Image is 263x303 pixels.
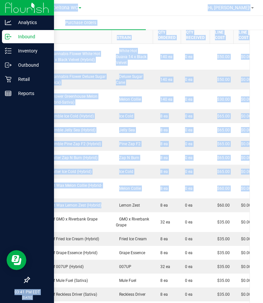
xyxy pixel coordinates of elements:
[116,128,135,132] span: Jelly Sea
[34,291,108,297] div: FT 1g Kief Reckless Driver (Sativa)
[238,264,251,269] span: $0.00
[185,77,193,83] span: 0 ea
[116,114,133,118] span: Ice Cold
[185,54,193,60] span: 0 ea
[157,186,168,191] span: 8 ea
[157,77,172,82] span: 140 ea
[214,114,230,118] span: $65.00
[34,202,108,208] div: FT 1g Soft Wax Lemon Zest (Hybrid)
[214,264,230,269] span: $35.00
[238,292,251,297] span: $0.00
[210,21,234,44] th: Unit Line Cost
[5,90,12,97] inline-svg: Reports
[214,203,230,208] span: $60.00
[185,236,193,242] span: 0 ea
[116,97,141,102] span: Melon Collie
[185,219,193,225] span: 0 ea
[185,155,193,161] span: 0 ea
[34,278,108,284] div: FT 1g Kief Mule Fuel (Sativa)
[116,217,149,227] span: GMO x Riverbank Grape
[214,142,230,146] span: $65.00
[181,21,210,44] th: Qty Received
[214,77,230,82] span: $50.00
[16,16,146,30] a: Purchase Orders
[116,142,141,146] span: Pine Zap F2
[185,113,193,119] span: 0 ea
[214,54,230,59] span: $50.00
[5,19,12,26] inline-svg: Analytics
[116,264,131,269] span: 007UP
[5,48,12,54] inline-svg: Inventory
[34,127,108,133] div: FT 1g Crumble Jelly Sea (Hybrid)
[34,216,108,228] div: FT 1g Kief GMO x Riverbank Grape (Hybrid)
[34,51,108,63] div: FT 3.5g Cannabis Flower White Hot Guava 14 x Black Velvet (Hybrid)
[238,220,251,224] span: $0.00
[238,54,251,59] span: $0.00
[116,49,146,65] span: White Hot Guava 14 x Black Velvet
[56,20,105,26] span: Purchase Orders
[214,155,230,160] span: $65.00
[208,5,250,10] span: Hi, [PERSON_NAME]!
[214,278,230,283] span: $35.00
[238,142,251,146] span: $0.00
[214,237,230,241] span: $35.00
[214,97,230,102] span: $30.00
[214,169,230,174] span: $65.00
[5,62,12,68] inline-svg: Outbound
[214,251,230,255] span: $35.00
[12,33,51,41] p: Inbound
[116,237,147,241] span: Fried Ice Cream
[34,169,108,175] div: FT 1g Shatter Ice Cold (Hybrid)
[185,127,193,133] span: 0 ea
[116,251,145,255] span: Grape Essence
[116,203,140,208] span: Lemon Zest
[34,93,108,105] div: FD 3.5g Flower Greenhouse Melon Collie (Hybrid-Sativa)
[3,295,51,300] p: [DATE]
[185,169,193,175] span: 0 ea
[116,74,143,85] span: Deluxe Sugar Cane
[238,251,251,255] span: $0.00
[116,155,139,160] span: Zap N Burn
[157,264,170,269] span: 32 ea
[214,128,230,132] span: $65.00
[3,289,51,295] p: 03:41 PM EDT
[157,54,172,59] span: 140 ea
[116,278,136,283] span: Mule Fuel
[238,155,251,160] span: $0.00
[5,76,12,83] inline-svg: Retail
[238,114,251,118] span: $0.00
[5,33,12,40] inline-svg: Inbound
[34,113,108,119] div: FT 1g Crumble Ice Cold (Hybrid)
[157,114,168,118] span: 8 ea
[185,202,193,208] span: 0 ea
[34,141,108,147] div: FT 1g Crumble Pine Zap F2 (Hybrid)
[12,61,51,69] p: Outbound
[214,186,230,191] span: $60.00
[185,291,193,297] span: 0 ea
[34,236,108,242] div: FT 1g Kief Fried Ice Cream (Hybrid)
[116,186,141,191] span: Melon Collie
[34,183,108,194] div: FT 1g Soft Wax Melon Collie (Hybrid-Sativa)
[34,74,108,85] div: FT 3.5g Cannabis Flower Deluxe Sugar Cane (Indica)
[112,21,153,44] th: Strain
[12,75,51,83] p: Retail
[185,278,193,284] span: 0 ea
[157,142,168,146] span: 8 ea
[34,264,108,270] div: FT 1g Kief 007UP (Hybrid)
[116,169,133,174] span: Ice Cold
[238,237,251,241] span: $0.00
[238,77,251,82] span: $0.00
[238,97,251,102] span: $0.00
[185,185,193,191] span: 0 ea
[157,278,168,283] span: 8 ea
[214,220,230,224] span: $35.00
[185,96,193,102] span: 0 ea
[234,21,256,44] th: Total Line Cost
[157,203,168,208] span: 8 ea
[238,128,251,132] span: $0.00
[238,169,251,174] span: $0.00
[238,186,251,191] span: $0.00
[12,89,51,97] p: Reports
[7,250,26,270] iframe: Resource center
[116,292,145,297] span: Reckless Driver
